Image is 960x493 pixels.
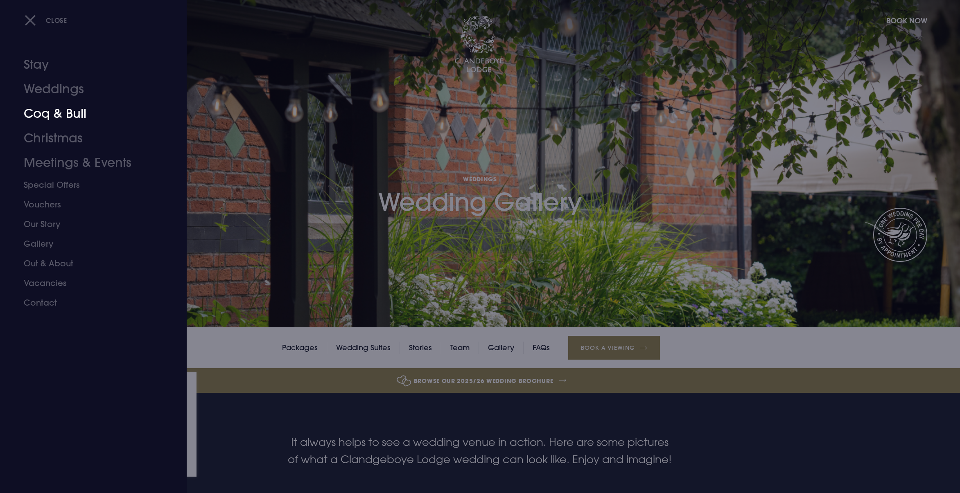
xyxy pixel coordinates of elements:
a: Out & About [24,254,153,273]
a: Special Offers [24,175,153,195]
button: Close [25,12,67,29]
a: Coq & Bull [24,101,153,126]
a: Christmas [24,126,153,151]
a: Stay [24,52,153,77]
a: Weddings [24,77,153,101]
a: Vouchers [24,195,153,214]
a: Vacancies [24,273,153,293]
a: Contact [24,293,153,313]
span: Close [46,16,67,25]
a: Meetings & Events [24,151,153,175]
a: Gallery [24,234,153,254]
a: Our Story [24,214,153,234]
